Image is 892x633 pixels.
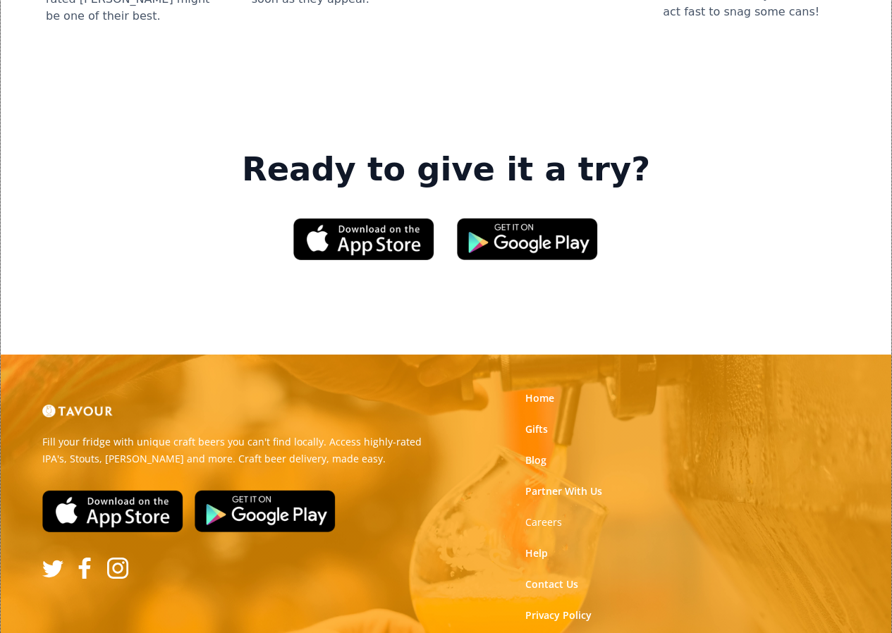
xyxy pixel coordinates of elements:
[525,391,554,405] a: Home
[525,453,546,467] a: Blog
[42,434,436,467] p: Fill your fridge with unique craft beers you can't find locally. Access highly-rated IPA's, Stout...
[525,515,562,529] a: Careers
[525,546,548,560] a: Help
[525,515,562,529] strong: Careers
[242,150,650,190] strong: Ready to give it a try?
[525,608,592,622] a: Privacy Policy
[525,484,602,498] a: Partner With Us
[525,577,578,591] a: Contact Us
[525,422,548,436] a: Gifts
